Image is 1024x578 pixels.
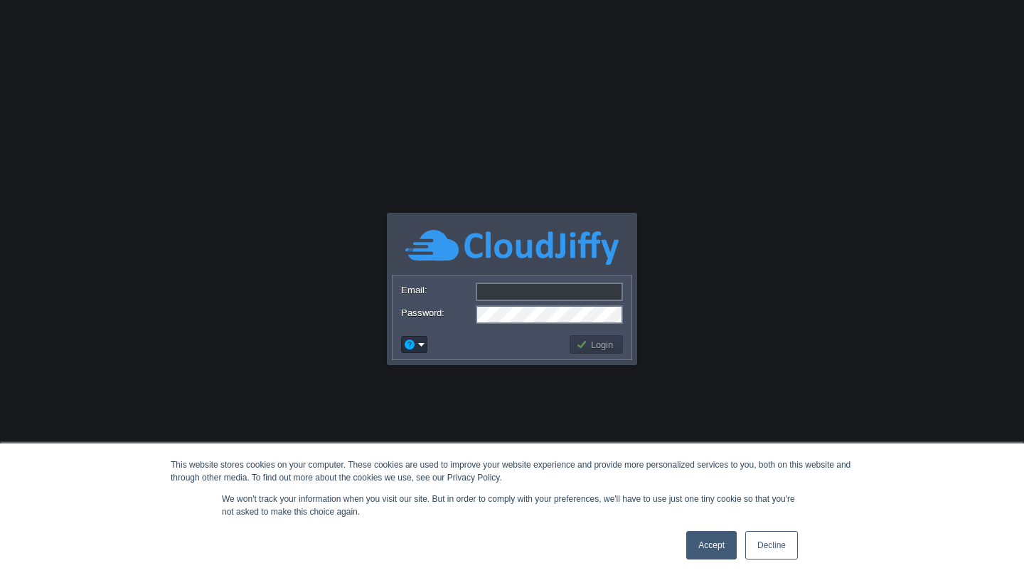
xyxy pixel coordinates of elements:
[405,228,619,267] img: CloudJiffy
[171,458,853,484] div: This website stores cookies on your computer. These cookies are used to improve your website expe...
[401,305,474,320] label: Password:
[401,283,474,298] label: Email:
[222,493,802,518] p: We won't track your information when you visit our site. But in order to comply with your prefere...
[576,338,617,351] button: Login
[686,531,737,559] a: Accept
[745,531,798,559] a: Decline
